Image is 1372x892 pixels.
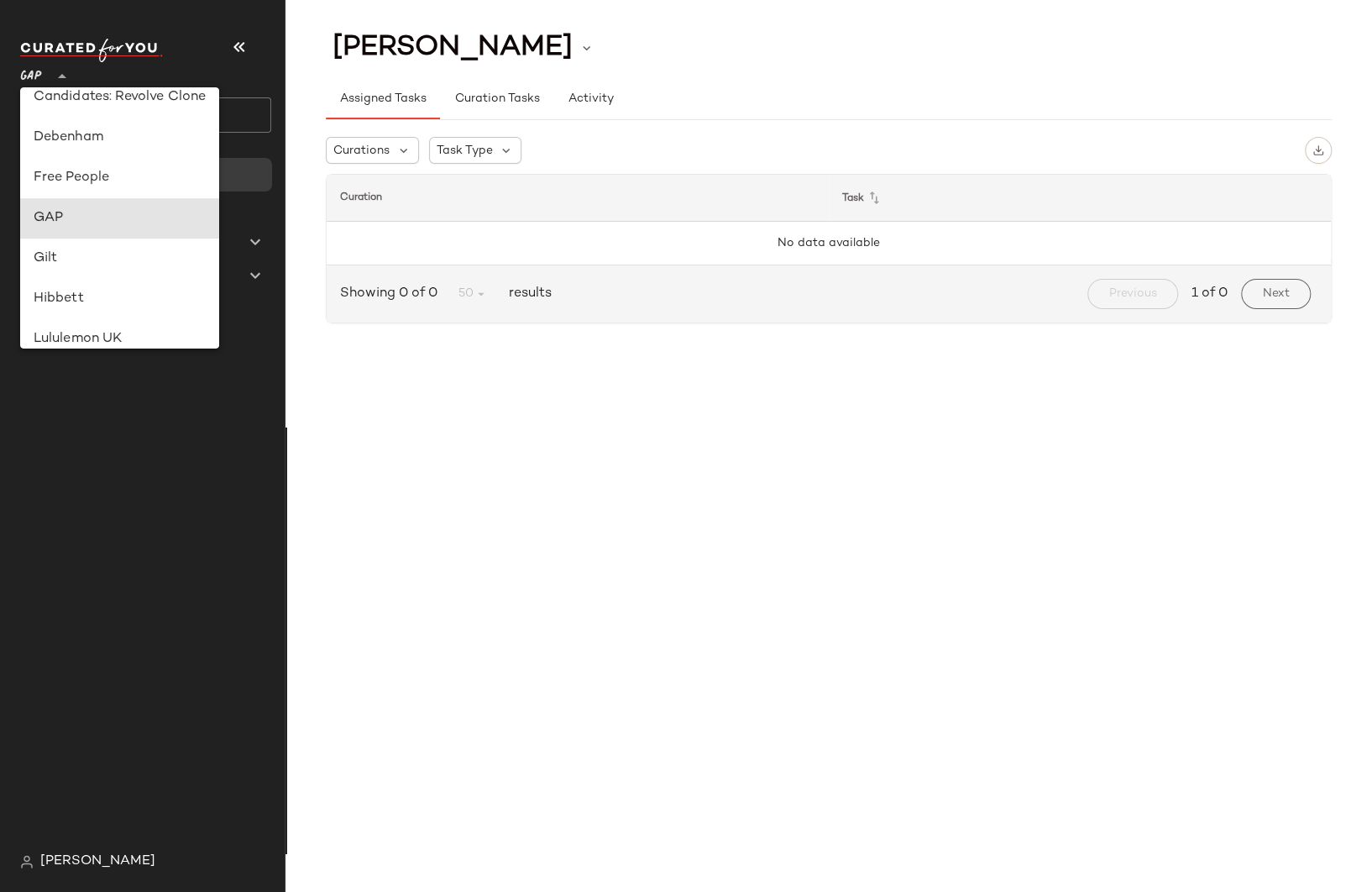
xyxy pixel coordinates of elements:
div: Free People [34,168,207,188]
td: No data available [327,222,1331,265]
img: svg%3e [20,855,34,868]
span: Next [1262,287,1290,301]
img: svg%3e [1312,144,1324,156]
span: results [502,284,552,304]
span: 1 of 0 [1191,284,1228,304]
div: Candidates: Revolve Clone [34,87,207,108]
span: GAP [20,57,42,87]
img: cfy_white_logo.C9jOOHJF.svg [20,39,163,62]
span: Showing 0 of 0 [340,284,444,304]
div: GAP [34,208,207,228]
span: Task Type [437,142,493,160]
div: undefined-list [20,87,220,349]
span: Activity [568,92,614,106]
span: [PERSON_NAME] [333,32,573,64]
span: Curation Tasks [453,92,539,106]
span: Curations [333,142,390,160]
div: Hibbett [34,289,207,309]
span: Assigned Tasks [339,92,427,106]
div: Debenham [34,128,207,148]
span: [PERSON_NAME] [40,852,155,872]
div: Lululemon UK [34,329,207,349]
th: Task [829,175,1331,222]
th: Curation [327,175,829,222]
div: Gilt [34,249,207,269]
button: Next [1241,279,1311,309]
